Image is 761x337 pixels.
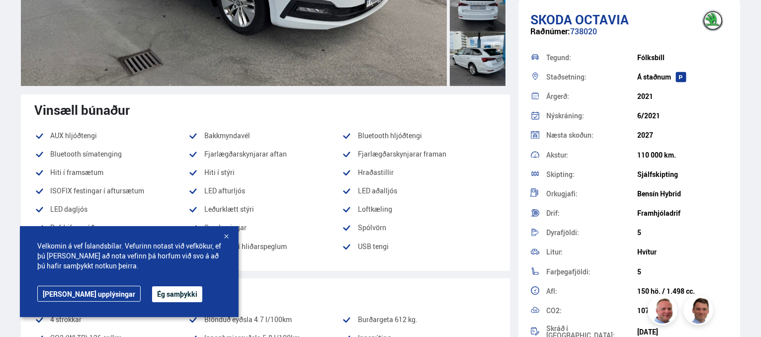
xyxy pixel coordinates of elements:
[342,203,496,215] li: Loftkæling
[35,185,188,197] li: ISOFIX festingar í aftursætum
[35,314,188,326] li: 4 strokkar
[152,286,202,302] button: Ég samþykki
[35,203,188,215] li: LED dagljós
[35,167,188,178] li: Hiti í framsætum
[188,241,342,253] li: Stefnuljós í hliðarspeglum
[546,93,637,100] div: Árgerð:
[342,241,496,259] li: USB tengi
[637,328,728,336] div: [DATE]
[693,5,733,36] img: brand logo
[637,92,728,100] div: 2021
[637,112,728,120] div: 6/2021
[35,222,188,234] li: Rafdrifnar rúður
[637,131,728,139] div: 2027
[188,130,342,142] li: Bakkmyndavél
[188,203,342,215] li: Leðurklætt stýri
[342,148,496,160] li: Fjarlægðarskynjarar framan
[188,314,342,326] li: Blönduð eyðsla 4.7 l/100km
[637,170,728,178] div: Sjálfskipting
[342,130,496,142] li: Bluetooth hljóðtengi
[188,167,342,178] li: Hiti í stýri
[637,268,728,276] div: 5
[637,151,728,159] div: 110 000 km.
[546,132,637,139] div: Næsta skoðun:
[35,286,496,301] div: Orkugjafi / Vél
[546,307,637,314] div: CO2:
[546,171,637,178] div: Skipting:
[649,297,679,327] img: siFngHWaQ9KaOqBr.png
[637,307,728,315] div: 107 g/km
[37,286,141,302] a: [PERSON_NAME] upplýsingar
[637,229,728,237] div: 5
[546,190,637,197] div: Orkugjafi:
[530,27,729,46] div: 738020
[637,190,728,198] div: Bensín Hybrid
[637,287,728,295] div: 150 hö. / 1.498 cc.
[342,185,496,197] li: LED aðalljós
[8,4,38,34] button: Opna LiveChat spjallviðmót
[188,185,342,197] li: LED afturljós
[35,148,188,160] li: Bluetooth símatenging
[575,10,629,28] span: Octavia
[637,248,728,256] div: Hvítur
[546,74,637,81] div: Staðsetning:
[637,54,728,62] div: Fólksbíll
[546,249,637,255] div: Litur:
[530,26,570,37] span: Raðnúmer:
[546,152,637,159] div: Akstur:
[342,314,496,326] li: Burðargeta 612 kg.
[546,268,637,275] div: Farþegafjöldi:
[188,222,342,234] li: Samlæsingar
[546,54,637,61] div: Tegund:
[35,130,188,142] li: AUX hljóðtengi
[530,10,572,28] span: Skoda
[546,229,637,236] div: Dyrafjöldi:
[546,210,637,217] div: Drif:
[35,102,496,117] div: Vinsæll búnaður
[37,241,221,271] span: Velkomin á vef Íslandsbílar. Vefurinn notast við vefkökur, ef þú [PERSON_NAME] að nota vefinn þá ...
[546,288,637,295] div: Afl:
[342,222,496,234] li: Spólvörn
[342,167,496,178] li: Hraðastillir
[637,73,728,81] div: Á staðnum
[637,209,728,217] div: Framhjóladrif
[546,112,637,119] div: Nýskráning:
[685,297,715,327] img: FbJEzSuNWCJXmdc-.webp
[188,148,342,160] li: Fjarlægðarskynjarar aftan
